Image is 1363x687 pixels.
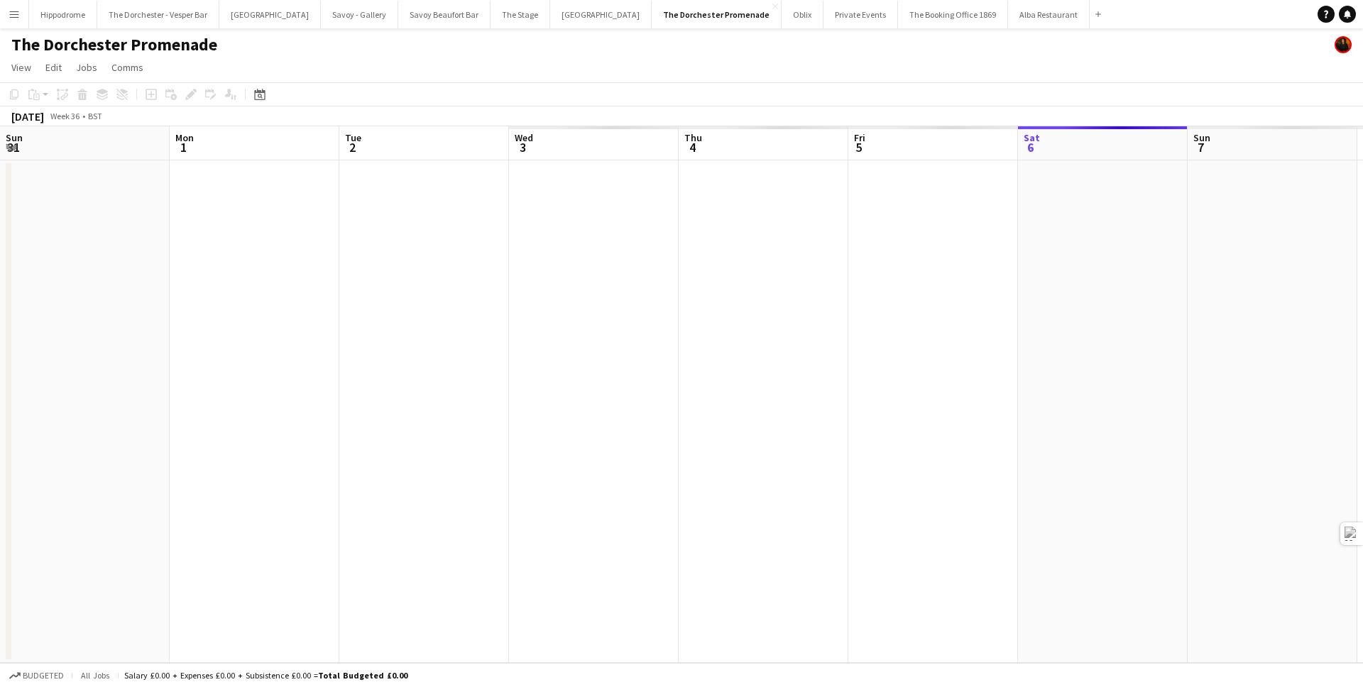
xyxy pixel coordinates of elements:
span: 31 [4,139,23,155]
button: The Dorchester - Vesper Bar [97,1,219,28]
span: Mon [175,131,194,144]
span: 5 [852,139,865,155]
span: 2 [343,139,361,155]
span: 1 [173,139,194,155]
span: 7 [1191,139,1210,155]
button: The Stage [491,1,550,28]
button: Savoy Beaufort Bar [398,1,491,28]
span: Edit [45,61,62,74]
a: Edit [40,58,67,77]
a: Jobs [70,58,103,77]
a: View [6,58,37,77]
span: Total Budgeted £0.00 [318,670,407,681]
div: [DATE] [11,109,44,123]
button: Alba Restaurant [1008,1,1090,28]
button: The Dorchester Promenade [652,1,782,28]
button: Private Events [823,1,898,28]
span: Budgeted [23,671,64,681]
span: Jobs [76,61,97,74]
app-user-avatar: Celine Amara [1335,36,1352,53]
span: Sun [1193,131,1210,144]
span: Fri [854,131,865,144]
span: Sun [6,131,23,144]
span: 4 [682,139,702,155]
span: Sat [1024,131,1040,144]
div: Salary £0.00 + Expenses £0.00 + Subsistence £0.00 = [124,670,407,681]
span: Tue [345,131,361,144]
button: The Booking Office 1869 [898,1,1008,28]
button: [GEOGRAPHIC_DATA] [550,1,652,28]
button: Oblix [782,1,823,28]
span: Week 36 [47,111,82,121]
a: Comms [106,58,149,77]
span: 3 [513,139,533,155]
button: [GEOGRAPHIC_DATA] [219,1,321,28]
span: Comms [111,61,143,74]
span: All jobs [78,670,112,681]
div: BST [88,111,102,121]
span: View [11,61,31,74]
span: Wed [515,131,533,144]
h1: The Dorchester Promenade [11,34,217,55]
button: Hippodrome [29,1,97,28]
span: 6 [1022,139,1040,155]
button: Savoy - Gallery [321,1,398,28]
button: Budgeted [7,668,66,683]
span: Thu [684,131,702,144]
